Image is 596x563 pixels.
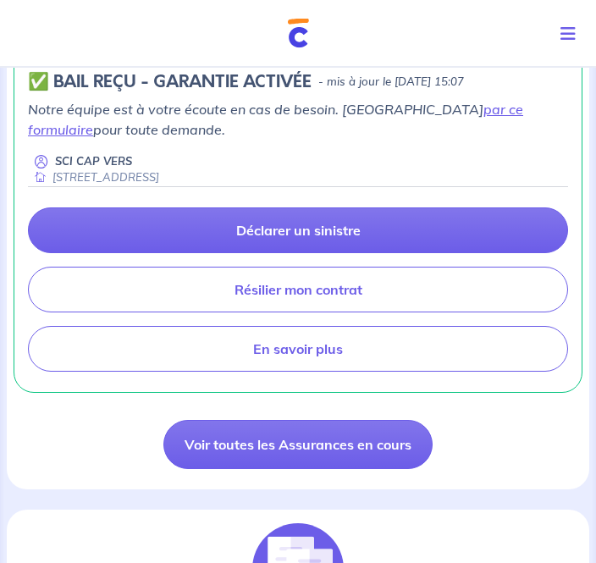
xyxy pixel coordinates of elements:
[28,327,568,373] a: En savoir plus
[28,100,568,141] p: Notre équipe est à votre écoute en cas de besoin. [GEOGRAPHIC_DATA] pour toute demande.
[28,73,568,93] div: state: CONTRACT-VALIDATED, Context: ,MAYBE-CERTIFICATE,,LESSOR-DOCUMENTS,IS-ODEALIM
[236,223,361,240] p: Déclarer un sinistre
[235,282,362,299] p: Résilier mon contrat
[28,73,312,93] h5: ✅ BAIL REÇU - GARANTIE ACTIVÉE
[28,102,523,139] a: par ce formulaire
[318,75,464,91] p: - mis à jour le [DATE] 15:07
[55,154,132,170] p: SCI CAP VERS
[253,341,343,358] p: En savoir plus
[163,421,433,470] a: Voir toutes les Assurances en cours
[547,12,596,56] button: Toggle navigation
[28,268,568,313] a: Résilier mon contrat
[28,170,159,186] div: [STREET_ADDRESS]
[28,208,568,254] a: Déclarer un sinistre
[288,19,309,48] img: Cautioneo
